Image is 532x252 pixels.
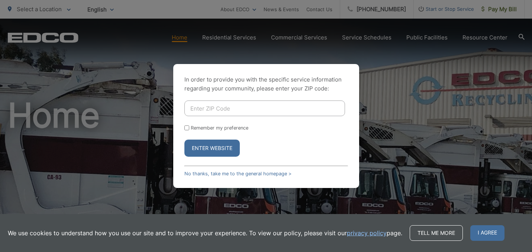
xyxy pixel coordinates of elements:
button: Enter Website [184,140,240,157]
label: Remember my preference [191,125,248,131]
p: In order to provide you with the specific service information regarding your community, please en... [184,75,348,93]
a: Tell me more [410,225,463,241]
span: I agree [470,225,504,241]
input: Enter ZIP Code [184,101,345,116]
p: We use cookies to understand how you use our site and to improve your experience. To view our pol... [8,229,402,237]
a: No thanks, take me to the general homepage > [184,171,291,176]
a: privacy policy [347,229,387,237]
